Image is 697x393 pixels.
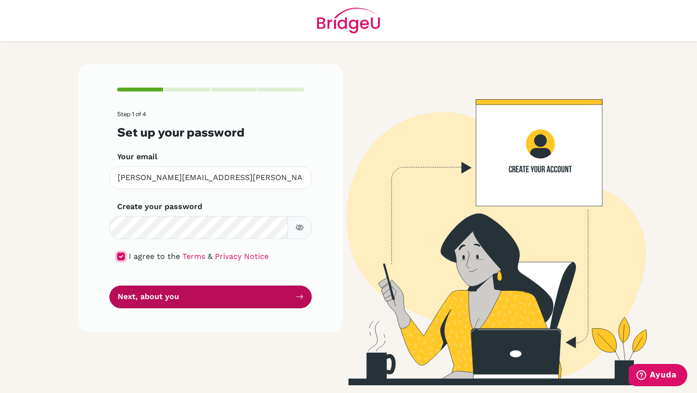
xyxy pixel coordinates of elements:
[215,252,269,261] a: Privacy Notice
[629,364,687,388] iframe: Abre un widget desde donde se puede obtener más información
[109,166,312,189] input: Insert your email*
[117,125,304,139] h3: Set up your password
[208,252,212,261] span: &
[129,252,180,261] span: I agree to the
[109,286,312,308] button: Next, about you
[117,151,157,163] label: Your email
[182,252,205,261] a: Terms
[117,110,146,118] span: Step 1 of 4
[117,201,202,212] label: Create your password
